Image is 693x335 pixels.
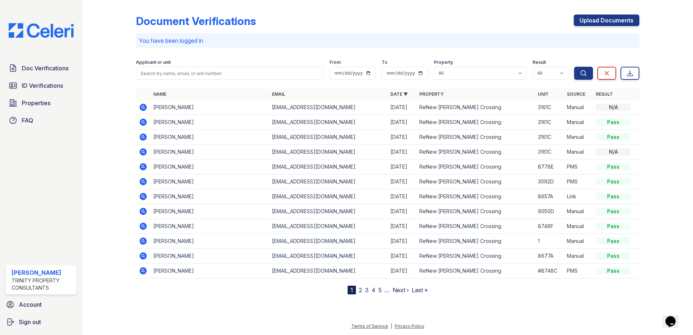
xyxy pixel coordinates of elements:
td: ReNew [PERSON_NAME] Crossing [416,145,535,160]
td: 3161C [535,115,564,130]
a: Last » [412,286,428,294]
div: N/A [596,104,631,111]
td: [DATE] [387,160,416,174]
a: Next › [393,286,409,294]
a: Terms of Service [351,323,388,329]
td: Manual [564,130,593,145]
td: Manual [564,204,593,219]
div: [PERSON_NAME] [12,268,74,277]
span: Properties [22,99,50,107]
div: Document Verifications [136,15,256,28]
td: 9050D [535,204,564,219]
td: Manual [564,219,593,234]
td: 8677A [535,249,564,264]
td: [EMAIL_ADDRESS][DOMAIN_NAME] [269,130,387,145]
td: [DATE] [387,189,416,204]
td: Manual [564,115,593,130]
div: Pass [596,178,631,185]
td: [DATE] [387,264,416,278]
td: [DATE] [387,130,416,145]
a: Name [153,91,166,97]
td: PMS [564,264,593,278]
td: [DATE] [387,219,416,234]
label: Property [434,59,453,65]
a: Privacy Policy [395,323,424,329]
td: ReNew [PERSON_NAME] Crossing [416,249,535,264]
a: FAQ [6,113,76,128]
td: [PERSON_NAME] [150,264,269,278]
div: Pass [596,252,631,260]
td: PMS [564,160,593,174]
td: [EMAIL_ADDRESS][DOMAIN_NAME] [269,204,387,219]
td: [EMAIL_ADDRESS][DOMAIN_NAME] [269,264,387,278]
a: Account [3,297,79,312]
div: Pass [596,119,631,126]
div: 1 [348,286,356,294]
a: 5 [378,286,382,294]
a: Date ▼ [390,91,408,97]
span: … [385,286,390,294]
td: PMS [564,174,593,189]
td: 3161C [535,145,564,160]
td: [EMAIL_ADDRESS][DOMAIN_NAME] [269,249,387,264]
td: [EMAIL_ADDRESS][DOMAIN_NAME] [269,160,387,174]
td: ReNew [PERSON_NAME] Crossing [416,189,535,204]
div: Pass [596,237,631,245]
a: Email [272,91,285,97]
td: Manual [564,100,593,115]
td: 8746F [535,219,564,234]
td: [DATE] [387,145,416,160]
input: Search by name, email, or unit number [136,67,324,80]
div: Trinity Property Consultants [12,277,74,291]
div: | [391,323,392,329]
iframe: chat widget [663,306,686,328]
td: [EMAIL_ADDRESS][DOMAIN_NAME] [269,174,387,189]
td: [EMAIL_ADDRESS][DOMAIN_NAME] [269,189,387,204]
div: Pass [596,223,631,230]
td: 3161C [535,130,564,145]
a: 3 [365,286,369,294]
td: ReNew [PERSON_NAME] Crossing [416,100,535,115]
td: ReNew [PERSON_NAME] Crossing [416,219,535,234]
td: Link [564,189,593,204]
a: Sign out [3,315,79,329]
td: [DATE] [387,204,416,219]
a: ID Verifications [6,78,76,93]
span: Account [19,300,42,309]
a: Upload Documents [574,15,639,26]
td: 3161C [535,100,564,115]
td: [DATE] [387,249,416,264]
td: [PERSON_NAME] [150,130,269,145]
td: [PERSON_NAME] [150,174,269,189]
td: [PERSON_NAME] [150,145,269,160]
td: [DATE] [387,100,416,115]
div: Pass [596,208,631,215]
td: ReNew [PERSON_NAME] Crossing [416,264,535,278]
td: ReNew [PERSON_NAME] Crossing [416,204,535,219]
span: FAQ [22,116,33,125]
div: Pass [596,133,631,141]
p: You have been logged in [139,36,636,45]
td: [DATE] [387,174,416,189]
td: Manual [564,145,593,160]
label: Applicant or unit [136,59,171,65]
div: Pass [596,193,631,200]
a: Result [596,91,613,97]
a: Unit [538,91,549,97]
div: Pass [596,163,631,170]
div: N/A [596,148,631,156]
td: [PERSON_NAME] [150,219,269,234]
td: 8778E [535,160,564,174]
td: [PERSON_NAME] [150,234,269,249]
td: [PERSON_NAME] [150,160,269,174]
td: 8657A [535,189,564,204]
td: 3092D [535,174,564,189]
td: [PERSON_NAME] [150,249,269,264]
td: ReNew [PERSON_NAME] Crossing [416,174,535,189]
td: [EMAIL_ADDRESS][DOMAIN_NAME] [269,145,387,160]
td: #8748C [535,264,564,278]
td: [PERSON_NAME] [150,100,269,115]
td: [PERSON_NAME] [150,189,269,204]
span: Sign out [19,318,41,326]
